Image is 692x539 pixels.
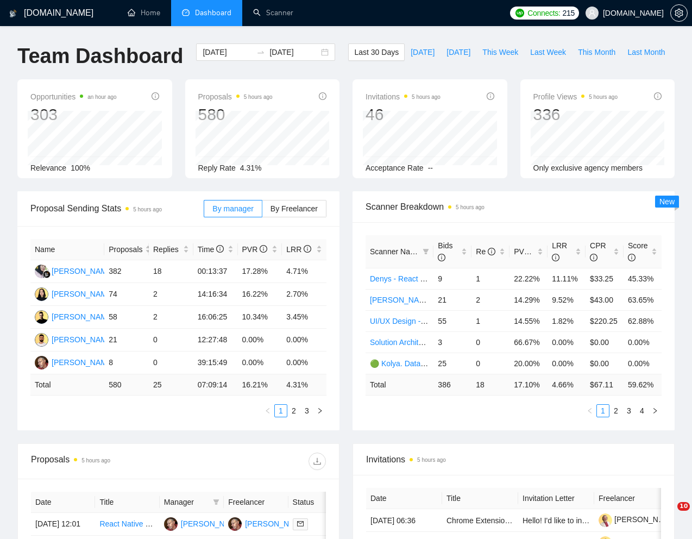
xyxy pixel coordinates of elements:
[509,289,548,310] td: 14.29%
[405,43,441,61] button: [DATE]
[515,9,524,17] img: upwork-logo.png
[366,200,662,214] span: Scanner Breakdown
[370,247,420,256] span: Scanner Name
[261,404,274,417] button: left
[583,404,596,417] button: left
[149,352,193,374] td: 0
[81,457,110,463] time: 5 hours ago
[269,46,319,58] input: End date
[509,310,548,331] td: 14.55%
[509,374,548,395] td: 17.10 %
[35,265,48,278] img: FF
[588,9,596,17] span: user
[623,405,635,417] a: 3
[149,374,193,396] td: 25
[624,331,662,353] td: 0.00%
[153,243,181,255] span: Replies
[238,374,282,396] td: 16.21 %
[433,289,471,310] td: 21
[35,312,114,321] a: YS[PERSON_NAME]
[589,94,618,100] time: 5 hours ago
[548,374,586,395] td: 4.66 %
[428,164,433,172] span: --
[471,374,509,395] td: 18
[590,254,597,261] span: info-circle
[366,374,433,395] td: Total
[293,496,337,508] span: Status
[282,283,326,306] td: 2.70%
[35,358,114,366] a: DD[PERSON_NAME]
[433,353,471,374] td: 25
[35,266,114,275] a: FF[PERSON_NAME]
[609,404,622,417] li: 2
[17,43,183,69] h1: Team Dashboard
[370,296,487,304] a: [PERSON_NAME] - Full-Stack dev
[596,404,609,417] li: 1
[282,306,326,329] td: 3.45%
[442,509,518,532] td: Chrome Extension Developer Finish MVP & Publish to Chrome Web Store
[572,43,621,61] button: This Month
[524,43,572,61] button: Last Week
[95,492,159,513] th: Title
[586,353,624,374] td: $0.00
[193,306,238,329] td: 16:06:25
[599,515,677,524] a: [PERSON_NAME]
[622,404,636,417] li: 3
[301,405,313,417] a: 3
[35,289,114,298] a: NB[PERSON_NAME]
[366,453,661,466] span: Invitations
[509,353,548,374] td: 20.00%
[240,164,262,172] span: 4.31%
[552,241,567,262] span: LRR
[30,164,66,172] span: Relevance
[319,92,326,100] span: info-circle
[594,488,670,509] th: Freelancer
[624,268,662,289] td: 45.33%
[548,331,586,353] td: 0.00%
[586,268,624,289] td: $33.25
[238,283,282,306] td: 16.22%
[370,317,485,325] a: UI/UX Design - [PERSON_NAME]
[533,90,618,103] span: Profile Views
[655,502,681,528] iframe: Intercom live chat
[213,499,219,505] span: filter
[670,4,688,22] button: setting
[212,204,253,213] span: By manager
[149,283,193,306] td: 2
[624,353,662,374] td: 0.00%
[586,310,624,331] td: $220.25
[282,374,326,396] td: 4.31 %
[52,311,114,323] div: [PERSON_NAME]
[228,517,242,531] img: DD
[260,245,267,253] span: info-circle
[104,352,149,374] td: 8
[109,243,142,255] span: Proposals
[253,8,293,17] a: searchScanner
[30,90,117,103] span: Opportunities
[552,254,559,261] span: info-circle
[628,254,636,261] span: info-circle
[583,404,596,417] li: Previous Page
[238,329,282,352] td: 0.00%
[411,46,435,58] span: [DATE]
[370,359,487,368] a: 🟢 Kolya. Data Engineer - General
[181,518,243,530] div: [PERSON_NAME]
[670,9,688,17] a: setting
[265,408,271,414] span: left
[442,488,518,509] th: Title
[441,43,476,61] button: [DATE]
[433,331,471,353] td: 3
[533,164,643,172] span: Only exclusive agency members
[149,239,193,260] th: Replies
[590,241,606,262] span: CPR
[624,374,662,395] td: 59.62 %
[164,517,178,531] img: DD
[152,92,159,100] span: info-circle
[412,94,441,100] time: 5 hours ago
[30,104,117,125] div: 303
[164,496,209,508] span: Manager
[313,404,326,417] button: right
[610,405,622,417] a: 2
[261,404,274,417] li: Previous Page
[160,492,224,513] th: Manager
